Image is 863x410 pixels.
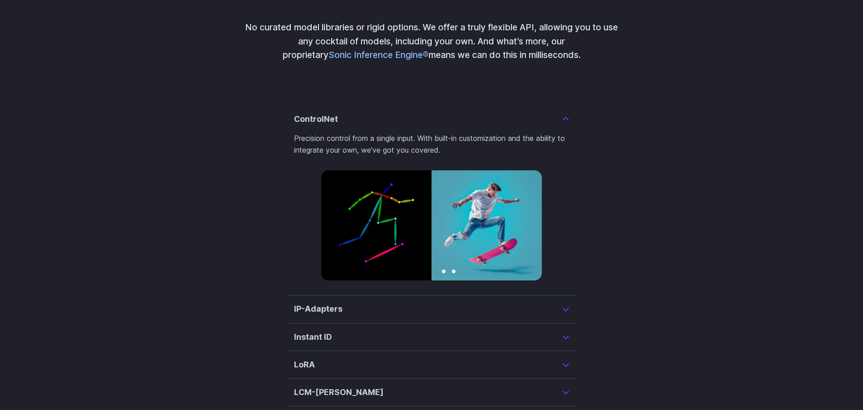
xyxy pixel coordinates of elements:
[294,113,338,125] h3: ControlNet
[294,331,569,343] summary: Instant ID
[294,358,315,371] h3: LoRA
[294,303,569,315] summary: IP-Adapters
[294,303,342,315] h3: IP-Adapters
[294,331,332,343] h3: Instant ID
[294,386,384,399] h3: LCM-[PERSON_NAME]
[243,20,620,62] p: No curated model libraries or rigid options. We offer a truly flexible API, allowing you to use a...
[294,386,569,399] summary: LCM-[PERSON_NAME]
[328,49,429,60] a: Sonic Inference Engine®
[294,358,569,371] summary: LoRA
[294,113,569,125] summary: ControlNet
[321,170,541,280] img: A man riding a skateboard on top of a blue and black background
[294,133,569,156] p: Precision control from a single input. With built-in customization and the ability to integrate y...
